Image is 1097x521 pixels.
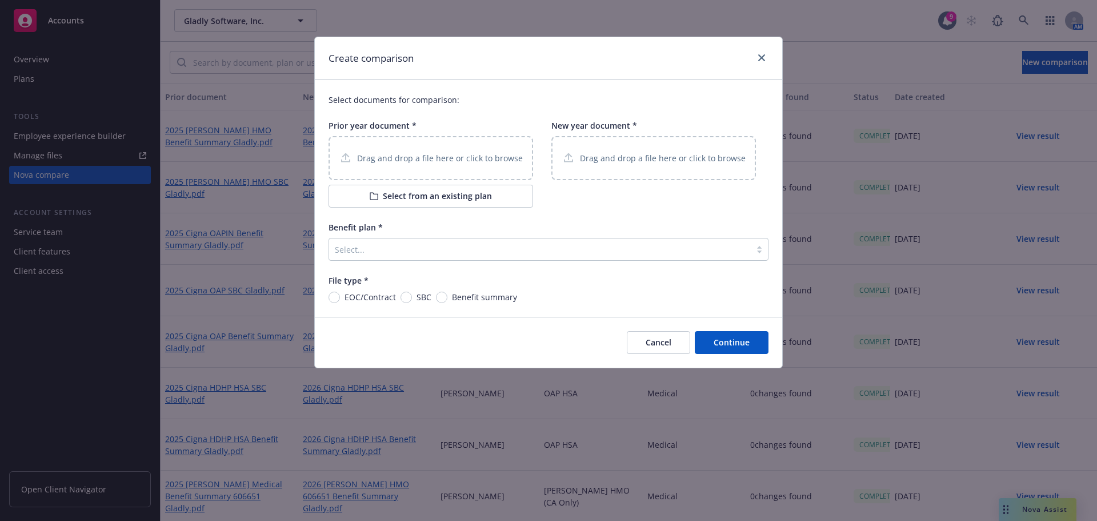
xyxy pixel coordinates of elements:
[452,291,517,303] span: Benefit summary
[329,275,369,286] span: File type *
[695,331,768,354] button: Continue
[329,136,533,180] div: Drag and drop a file here or click to browse
[345,291,396,303] span: EOC/Contract
[436,292,447,303] input: Benefit summary
[551,136,756,180] div: Drag and drop a file here or click to browse
[551,120,637,131] span: New year document *
[329,120,417,131] span: Prior year document *
[417,291,431,303] span: SBC
[755,51,768,65] a: close
[401,292,412,303] input: SBC
[627,331,690,354] button: Cancel
[329,292,340,303] input: EOC/Contract
[329,94,768,106] p: Select documents for comparison:
[329,185,533,208] button: Select from an existing plan
[580,152,746,164] p: Drag and drop a file here or click to browse
[329,222,383,233] span: Benefit plan *
[357,152,523,164] p: Drag and drop a file here or click to browse
[329,51,414,66] h1: Create comparison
